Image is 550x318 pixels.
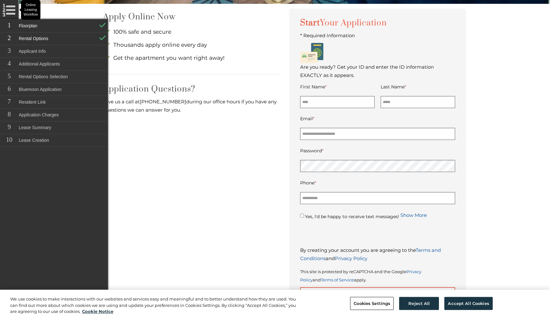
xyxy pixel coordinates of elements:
label: First Name [300,83,327,91]
button: Reject All [399,297,439,310]
h2: Apply Online Now [103,12,280,22]
div: This site is protected by reCAPTCHA and the Google and apply. [300,267,455,284]
a: More information about your privacy [82,309,113,314]
span: Start [300,18,387,28]
a: Privacy Policy [335,255,367,261]
label: Phone [300,179,316,187]
label: Password [300,147,323,155]
button: Create My Account [300,287,455,311]
p: * Required Information [300,31,455,40]
label: Email [300,114,314,123]
button: Accept All Cookies [444,297,492,310]
li: Get the apartment you want right away! [103,52,280,65]
div: We use cookies to make interactions with our websites and services easy and meaningful and to bet... [10,296,302,315]
p: By creating your account you are agreeing to the [300,246,455,263]
a: Terms of Service [321,277,354,282]
img: Floorplan Check [99,19,108,29]
button: Cookies Settings [350,297,394,310]
img: Passport [300,43,323,63]
p: Give us a call at during our office hours if you have any questions we can answer for you. [103,98,280,114]
label: Yes, I'd be happy to receive text messages! [300,211,399,221]
img: RentalOptions Check [99,32,108,42]
span: Your Application [320,18,387,28]
label: Last Name [381,83,406,91]
h2: Application Questions? [103,84,280,94]
p: Are you ready? Get your ID and enter the ID information EXACTLY as it appears. [300,63,455,79]
li: 100% safe and secure [103,25,280,38]
span: [PHONE_NUMBER] [140,99,186,105]
a: Show More [400,212,427,218]
input: Yes, I'd be happy to receive text messages! [300,214,304,218]
li: Thousands apply online every day [103,38,280,52]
